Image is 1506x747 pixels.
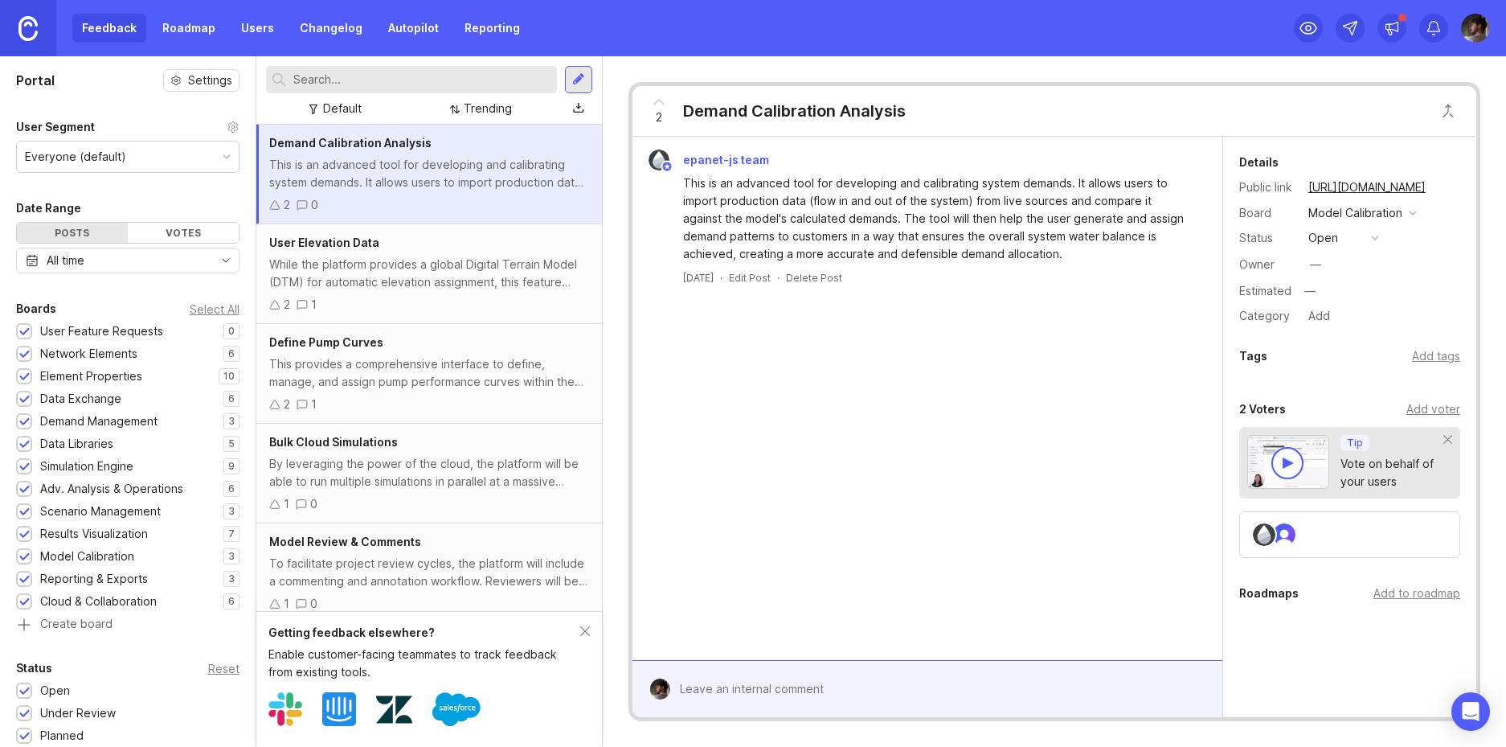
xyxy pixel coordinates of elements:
[16,618,239,633] a: Create board
[729,271,771,285] div: Edit Post
[290,14,372,43] a: Changelog
[40,548,134,565] div: Model Calibration
[268,692,302,726] img: Slack logo
[1239,584,1299,603] div: Roadmaps
[323,100,362,117] div: Default
[432,685,481,733] img: Salesforce logo
[284,396,290,413] div: 2
[256,224,602,324] a: User Elevation DataWhile the platform provides a global Digital Terrain Model (DTM) for automatic...
[256,125,602,224] a: Demand Calibration AnalysisThis is an advanced tool for developing and calibrating system demands...
[40,480,183,498] div: Adv. Analysis & Operations
[284,595,289,613] div: 1
[1432,95,1464,127] button: Close button
[269,136,432,150] span: Demand Calibration Analysis
[213,254,239,267] svg: toggle icon
[455,14,530,43] a: Reporting
[683,100,906,122] div: Demand Calibration Analysis
[16,199,81,218] div: Date Range
[16,71,55,90] h1: Portal
[163,69,239,92] button: Settings
[40,390,121,408] div: Data Exchange
[208,664,239,673] div: Reset
[1239,347,1267,366] div: Tags
[40,593,157,610] div: Cloud & Collaboration
[310,495,317,513] div: 0
[228,437,235,450] p: 5
[40,322,163,340] div: User Feature Requests
[649,679,670,700] img: Sam Payá
[1406,400,1460,418] div: Add voter
[683,153,769,166] span: epanet-js team
[153,14,225,43] a: Roadmap
[223,370,235,383] p: 10
[40,525,148,543] div: Results Visualization
[284,495,289,513] div: 1
[1303,306,1335,326] div: Add
[1239,307,1295,325] div: Category
[128,223,239,243] div: Votes
[683,174,1190,263] div: This is an advanced tool for developing and calibrating system demands. It allows users to import...
[228,392,235,405] p: 6
[311,296,317,314] div: 1
[40,503,161,520] div: Scenario Management
[1239,229,1295,247] div: Status
[311,396,317,413] div: 1
[269,236,379,249] span: User Elevation Data
[1299,281,1320,302] div: —
[1239,285,1291,297] div: Estimated
[1340,455,1444,490] div: Vote on behalf of your users
[47,252,84,269] div: All time
[786,271,842,285] div: Delete Post
[1253,523,1275,546] img: epanet-js team
[269,335,383,349] span: Define Pump Curves
[40,570,148,588] div: Reporting & Exports
[40,704,116,722] div: Under Review
[1373,585,1460,602] div: Add to roadmap
[376,692,412,728] img: Zendesk logo
[256,424,602,523] a: Bulk Cloud SimulationsBy leveraging the power of the cloud, the platform will be able to run mult...
[231,14,284,43] a: Users
[1239,153,1279,172] div: Details
[310,595,317,613] div: 0
[228,325,235,338] p: 0
[1239,256,1295,273] div: Owner
[228,573,235,585] p: 3
[1247,435,1329,489] img: video-thumbnail-vote-d41b83416815613422e2ca741bf692cc.jpg
[656,109,662,126] span: 2
[40,345,137,363] div: Network Elements
[1295,306,1335,326] a: Add
[228,347,235,360] p: 6
[40,727,84,745] div: Planned
[228,460,235,473] p: 9
[190,305,239,314] div: Select All
[269,535,421,548] span: Model Review & Comments
[720,271,722,285] div: ·
[188,72,232,88] span: Settings
[269,355,589,391] div: This provides a comprehensive interface to define, manage, and assign pump performance curves wit...
[228,415,235,428] p: 3
[661,161,673,173] img: member badge
[269,256,589,291] div: While the platform provides a global Digital Terrain Model (DTM) for automatic elevation assignme...
[269,156,589,191] div: This is an advanced tool for developing and calibrating system demands. It allows users to import...
[269,555,589,590] div: To facilitate project review cycles, the platform will include a commenting and annotation workfl...
[1239,179,1295,196] div: Public link
[284,196,290,214] div: 2
[16,117,95,137] div: User Segment
[268,646,580,681] div: Enable customer-facing teammates to track feedback from existing tools.
[293,71,550,88] input: Search...
[228,482,235,495] p: 6
[228,527,235,540] p: 7
[256,324,602,424] a: Define Pump CurvesThis provides a comprehensive interface to define, manage, and assign pump perf...
[1347,437,1363,449] p: Tip
[1461,14,1490,43] img: Sam Payá
[1273,523,1295,546] img: Carlos Macías
[18,16,38,41] img: Canny Home
[639,150,782,170] a: epanet-js teamepanet-js team
[40,458,133,475] div: Simulation Engine
[17,223,128,243] div: Posts
[683,271,714,285] a: [DATE]
[1303,177,1430,198] a: [URL][DOMAIN_NAME]
[268,624,580,642] div: Getting feedback elsewhere?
